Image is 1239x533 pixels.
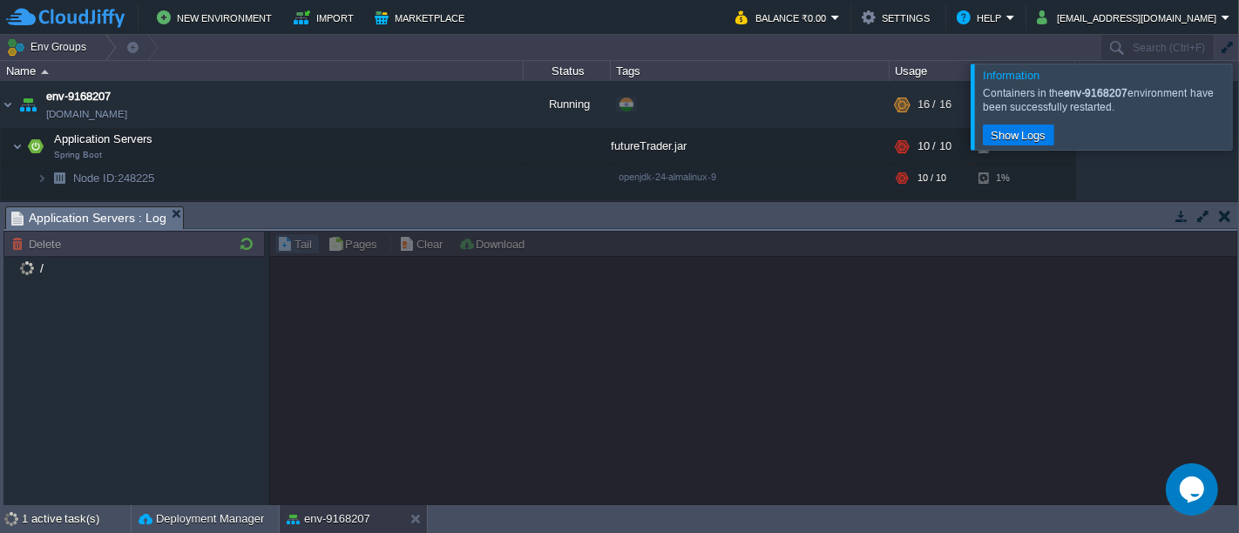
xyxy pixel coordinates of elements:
[41,70,49,74] img: AMDAwAAAACH5BAEAAAAALAAAAAABAAEAAAICRAEAOw==
[862,7,935,28] button: Settings
[957,7,1006,28] button: Help
[985,127,1052,143] button: Show Logs
[525,61,610,81] div: Status
[52,132,155,146] span: Application Servers
[46,88,111,105] a: env-9168207
[978,165,1035,192] div: 1%
[22,505,131,533] div: 1 active task(s)
[983,86,1228,114] div: Containers in the environment have been successfully restarted.
[47,192,71,219] img: AMDAwAAAACH5BAEAAAAALAAAAAABAAEAAAICRAEAOw==
[73,172,118,185] span: Node ID:
[1166,463,1222,516] iframe: chat widget
[524,81,611,128] div: Running
[1065,87,1128,99] b: env-9168207
[24,129,48,164] img: AMDAwAAAACH5BAEAAAAALAAAAAABAAEAAAICRAEAOw==
[11,236,66,252] button: Delete
[917,165,946,192] div: 10 / 10
[6,7,125,29] img: CloudJiffy
[983,69,1039,82] span: Information
[612,61,889,81] div: Tags
[619,172,716,182] span: openjdk-24-almalinux-9
[16,81,40,128] img: AMDAwAAAACH5BAEAAAAALAAAAAABAAEAAAICRAEAOw==
[1,81,15,128] img: AMDAwAAAACH5BAEAAAAALAAAAAABAAEAAAICRAEAOw==
[52,132,155,145] a: Application ServersSpring Boot
[11,207,166,229] span: Application Servers : Log
[139,510,264,528] button: Deployment Manager
[12,129,23,164] img: AMDAwAAAACH5BAEAAAAALAAAAAABAAEAAAICRAEAOw==
[611,129,890,164] div: futureTrader.jar
[71,199,142,213] a: Deployments
[71,171,157,186] span: 248225
[1037,7,1222,28] button: [EMAIL_ADDRESS][DOMAIN_NAME]
[71,171,157,186] a: Node ID:248225
[890,61,1074,81] div: Usage
[37,192,47,219] img: AMDAwAAAACH5BAEAAAAALAAAAAABAAEAAAICRAEAOw==
[2,61,523,81] div: Name
[157,7,277,28] button: New Environment
[54,150,102,160] span: Spring Boot
[917,81,951,128] div: 16 / 16
[287,510,370,528] button: env-9168207
[294,7,359,28] button: Import
[47,165,71,192] img: AMDAwAAAACH5BAEAAAAALAAAAAABAAEAAAICRAEAOw==
[6,35,92,59] button: Env Groups
[735,7,831,28] button: Balance ₹0.00
[375,7,470,28] button: Marketplace
[917,129,951,164] div: 10 / 10
[46,105,127,123] a: [DOMAIN_NAME]
[37,260,46,276] a: /
[37,165,47,192] img: AMDAwAAAACH5BAEAAAAALAAAAAABAAEAAAICRAEAOw==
